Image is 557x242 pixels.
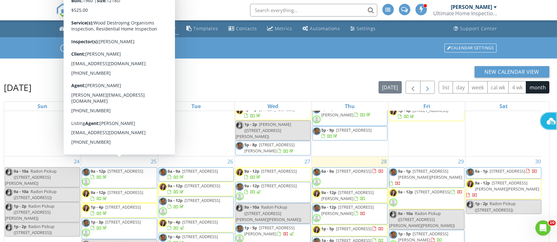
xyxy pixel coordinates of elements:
span: Radon Pickup ([STREET_ADDRESS][PERSON_NAME][PERSON_NAME]) [236,204,301,222]
a: Calendar [145,23,179,35]
span: [STREET_ADDRESS] [336,226,372,232]
span: 9a - 12p [91,168,106,174]
a: 1p - 4p [STREET_ADDRESS] [82,203,157,218]
span: 1p - 3p [91,219,103,225]
span: 9a - 10a [244,204,259,210]
span: Radon Pickup ([STREET_ADDRESS]) [14,224,54,235]
a: 9a - 12p [STREET_ADDRESS][PERSON_NAME] [312,203,388,224]
span: 9a - 12p [475,180,490,186]
a: Calendar Settings [444,43,497,53]
img: default-user-f0147aede5fd5fa78ca7ade42f37bd4542148d508eef1c3d3ea960f66861d68b.jpg [313,214,321,222]
h2: [DATE] [4,81,31,94]
span: [STREET_ADDRESS] [182,168,218,174]
span: 10 [548,220,556,225]
a: 6a - 9a [STREET_ADDRESS] [312,167,388,188]
span: Radon Pickup ([STREET_ADDRESS]) [475,201,516,212]
a: 1p - 4p [STREET_ADDRESS] [168,219,218,231]
div: Metrics [275,25,293,31]
a: 1p - 4p [STREET_ADDRESS] [398,107,448,119]
a: 9a - 12p [STREET_ADDRESS] [159,197,234,218]
div: Dashboard [67,25,93,31]
a: 9a - 12p [STREET_ADDRESS][PERSON_NAME][PERSON_NAME] [466,180,539,198]
a: 1p - 4p [STREET_ADDRESS] [389,107,464,121]
span: 9a - 12p [398,189,413,195]
span: 6a - 9a [321,168,334,174]
span: 9a - 12p [244,183,259,189]
img: img_0301.png [313,190,321,197]
a: Templates [184,23,221,35]
span: [STREET_ADDRESS] [105,121,141,126]
img: img_0301.png [313,226,321,234]
a: 6a - 9a [STREET_ADDRESS] [321,168,384,174]
span: [STREET_ADDRESS] [182,219,218,225]
img: img_0301.png [466,180,474,188]
a: Saturday [498,102,509,111]
span: 5p - 8p [244,142,257,148]
img: default-user-f0147aede5fd5fa78ca7ade42f37bd4542148d508eef1c3d3ea960f66861d68b.jpg [236,192,244,200]
span: 9a - 10a [14,168,29,174]
img: img_8969.jpg [466,201,474,209]
span: SPECTORA [74,3,127,17]
a: SPECTORA [56,9,127,22]
div: Settings [357,25,376,31]
a: Contacts [226,23,260,35]
a: 9a - 12p [STREET_ADDRESS][PERSON_NAME] [312,189,388,203]
a: 9a - 12p [STREET_ADDRESS] [159,182,234,196]
a: Monday [112,102,126,111]
a: Wednesday [266,102,280,111]
img: img_0301.png [82,204,90,212]
img: newt_headshot.jpeg [159,197,167,205]
img: img_8969.jpg [5,168,13,176]
span: [PERSON_NAME] ([STREET_ADDRESS][PERSON_NAME]) [236,121,291,139]
a: Dashboard [57,23,96,35]
a: 1p - 5p [STREET_ADDRESS] [321,226,384,232]
img: newt_headshot.jpeg [466,168,474,176]
a: 9a - 12p [STREET_ADDRESS] [91,168,143,180]
a: Settings [348,23,379,35]
a: 9a - 1p [STREET_ADDRESS] [475,168,537,174]
button: day [453,81,469,93]
button: week [468,81,488,93]
img: newt_headshot.jpeg [159,234,167,242]
div: Inspections [110,25,138,31]
span: [STREET_ADDRESS] [185,197,220,203]
span: [STREET_ADDRESS][PERSON_NAME] [321,204,374,216]
img: default-user-f0147aede5fd5fa78ca7ade42f37bd4542148d508eef1c3d3ea960f66861d68b.jpg [313,115,321,123]
a: 1p - 3p [STREET_ADDRESS] [82,218,157,239]
h1: Calendar [60,42,497,53]
a: 5p - 8p [STREET_ADDRESS][PERSON_NAME] [235,141,311,155]
span: 9a - 1p [475,168,488,174]
div: Calendar [155,25,177,31]
a: 9a - 12p [STREET_ADDRESS] [398,189,463,195]
img: newt_headshot.jpeg [82,219,90,227]
img: newt_headshot.jpeg [159,168,167,176]
a: 9a - 12p [STREET_ADDRESS] [82,167,157,188]
span: [STREET_ADDRESS] [336,127,372,133]
a: 9a - 12p [STREET_ADDRESS] [389,188,464,209]
img: newt_headshot.jpeg [236,183,244,191]
span: [STREET_ADDRESS] [182,234,218,239]
span: [STREET_ADDRESS][PERSON_NAME] [321,190,374,201]
img: newt_headshot.jpeg [82,121,90,128]
span: [STREET_ADDRESS] [490,168,525,174]
a: Metrics [265,23,295,35]
span: 1p - 4p [168,234,180,239]
span: [STREET_ADDRESS][PERSON_NAME] [321,106,372,117]
div: Ultimate Home Inspections, LLC [434,10,497,17]
a: Sunday [36,102,49,111]
a: 9a - 12p [STREET_ADDRESS] [91,190,143,201]
a: Go to August 29, 2025 [457,156,465,167]
span: [STREET_ADDRESS][PERSON_NAME] [244,225,295,237]
a: 9a - 1p [STREET_ADDRESS][PERSON_NAME][PERSON_NAME] [389,167,464,188]
img: newt_headshot.jpeg [313,127,321,135]
button: 4 wk [508,81,526,93]
div: Templates [194,25,219,31]
a: 1p - 4p [STREET_ADDRESS] [91,204,141,216]
a: 6a - 9a [STREET_ADDRESS] [159,167,234,182]
button: Previous month [406,81,421,94]
img: img_0301.png [389,189,397,197]
span: 9a - 12p [321,204,336,210]
span: 9a - 12p [321,190,336,195]
a: 1p - 3p [STREET_ADDRESS] [91,219,141,231]
span: Radon Pickup ([STREET_ADDRESS][PERSON_NAME][PERSON_NAME]) [389,211,455,228]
